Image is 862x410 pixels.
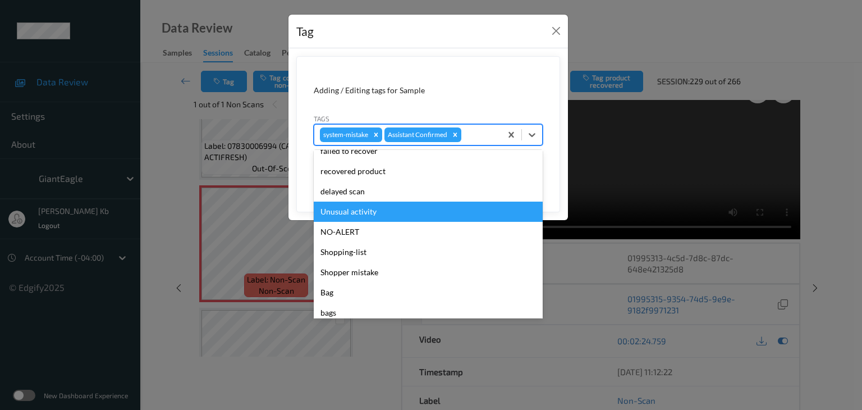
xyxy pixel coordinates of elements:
[548,23,564,39] button: Close
[314,202,543,222] div: Unusual activity
[314,181,543,202] div: delayed scan
[314,242,543,262] div: Shopping-list
[384,127,449,142] div: Assistant Confirmed
[314,283,543,303] div: Bag
[449,127,461,142] div: Remove Assistant Confirmed
[320,127,370,142] div: system-mistake
[314,141,543,161] div: failed to recover
[314,113,329,124] label: Tags
[314,161,543,181] div: recovered product
[314,262,543,283] div: Shopper mistake
[314,303,543,323] div: bags
[296,22,314,40] div: Tag
[314,222,543,242] div: NO-ALERT
[314,85,543,96] div: Adding / Editing tags for Sample
[370,127,382,142] div: Remove system-mistake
